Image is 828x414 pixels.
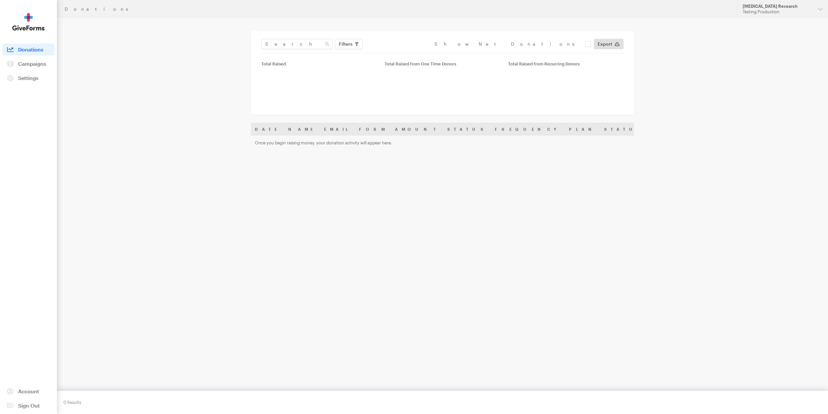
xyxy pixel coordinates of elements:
[63,397,81,408] div: 0 Results
[284,123,320,136] th: Name
[508,61,624,66] div: Total Raised from Recurring Donors
[385,61,500,66] div: Total Raised from One Time Donors
[18,61,46,67] span: Campaigns
[3,72,54,84] a: Settings
[251,136,754,150] td: Once you begin raising money, your donation activity will appear here.
[251,123,284,136] th: Date
[743,9,813,15] div: Testing Production
[12,13,45,31] img: GiveForms
[261,39,332,49] input: Search Name & Email
[565,123,648,136] th: Plan Status
[3,44,54,55] a: Donations
[18,46,43,52] span: Donations
[443,123,491,136] th: Status
[18,388,39,394] span: Account
[598,40,612,48] span: Export
[335,39,363,49] button: Filters
[261,61,377,66] div: Total Raised
[743,4,813,9] div: [MEDICAL_DATA] Research
[18,75,38,81] span: Settings
[339,40,353,48] span: Filters
[3,386,54,397] a: Account
[3,400,54,411] a: Sign Out
[491,123,565,136] th: Frequency
[391,123,443,136] th: Amount
[18,402,40,408] span: Sign Out
[594,39,624,49] a: Export
[320,123,355,136] th: Email
[3,58,54,70] a: Campaigns
[355,123,391,136] th: Form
